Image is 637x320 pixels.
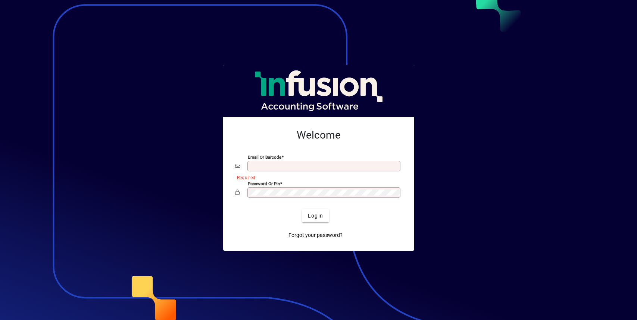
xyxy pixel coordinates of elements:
[237,173,396,181] mat-error: Required
[285,228,346,242] a: Forgot your password?
[308,212,323,220] span: Login
[288,231,343,239] span: Forgot your password?
[235,129,402,142] h2: Welcome
[248,155,281,160] mat-label: Email or Barcode
[248,181,280,186] mat-label: Password or Pin
[302,209,329,222] button: Login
